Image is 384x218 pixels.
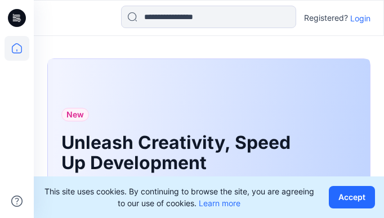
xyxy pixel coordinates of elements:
a: Learn more [199,198,240,208]
p: Registered? [304,11,348,25]
span: New [66,108,84,121]
p: Login [350,12,370,24]
p: This site uses cookies. By continuing to browse the site, you are agreeing to our use of cookies. [43,185,315,209]
button: Accept [329,186,375,208]
h1: Unleash Creativity, Speed Up Development [61,133,298,173]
